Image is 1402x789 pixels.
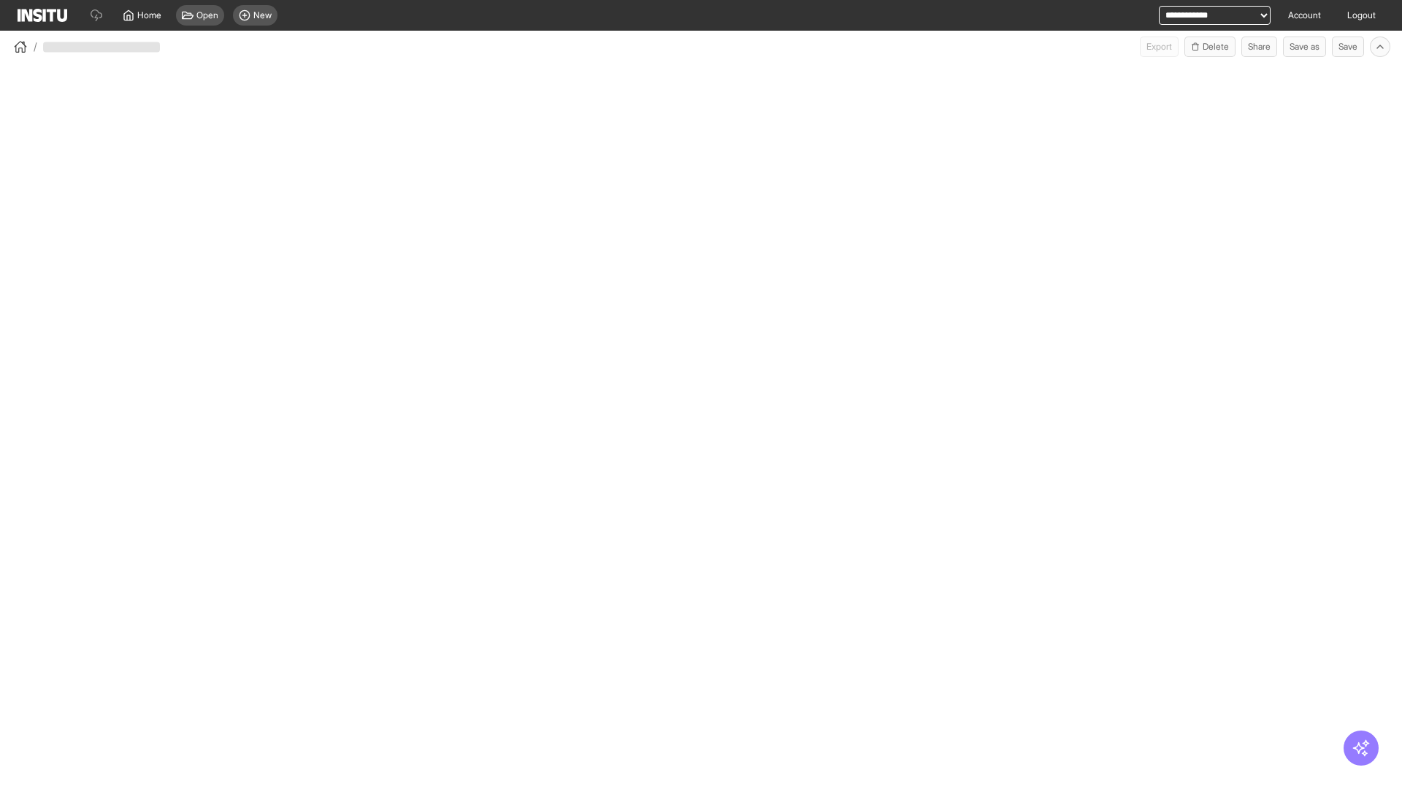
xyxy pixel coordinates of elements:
[137,9,161,21] span: Home
[1332,37,1364,57] button: Save
[196,9,218,21] span: Open
[1184,37,1236,57] button: Delete
[12,38,37,56] button: /
[1241,37,1277,57] button: Share
[1140,37,1179,57] button: Export
[1140,37,1179,57] span: Can currently only export from Insights reports.
[253,9,272,21] span: New
[34,39,37,54] span: /
[1283,37,1326,57] button: Save as
[18,9,67,22] img: Logo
